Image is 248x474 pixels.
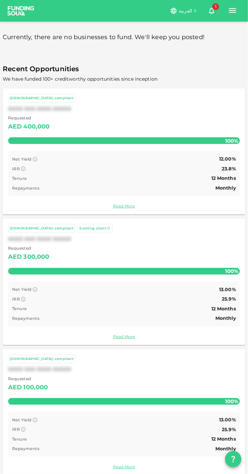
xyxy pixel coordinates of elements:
[8,333,240,340] a: Read More
[79,226,106,230] span: Existing client
[179,8,192,14] span: العربية
[215,315,236,321] span: Monthly
[8,366,240,372] div: XXXX XXX XXXX XXXXX
[12,306,27,311] span: Tenure
[8,382,22,393] div: AED
[8,106,240,112] div: XXXX XXX XXXX XXXXX
[10,226,73,231] div: [DEMOGRAPHIC_DATA]-compliant
[8,252,22,262] div: AED
[12,157,32,162] span: Net Yield
[4,2,38,20] img: logo
[12,176,27,181] span: Tenure
[8,245,49,252] span: Requested
[23,121,49,132] div: 400,000
[223,266,240,276] span: 100%
[3,76,157,82] span: We have funded 100+ creditworthy opportunities since inception
[12,166,20,171] span: IRR
[215,446,236,452] span: Monthly
[205,4,218,18] button: 1
[8,121,22,132] div: AED
[8,2,34,20] a: logo
[8,203,240,209] a: Read More
[10,95,73,101] div: [DEMOGRAPHIC_DATA]-compliant
[12,287,32,292] span: Net Yield
[12,437,27,442] span: Tenure
[219,286,236,292] span: 13.00%
[8,375,48,382] span: Requested
[211,436,236,442] span: 12 Months
[3,88,245,215] a: [DEMOGRAPHIC_DATA]-compliantXXXX XXX XXXX XXXXX Requested AED400,000100% Net Yield 12.00% IRR 23....
[222,426,236,433] span: 25.9%
[223,136,240,146] span: 100%
[223,396,240,406] span: 100%
[222,166,236,172] span: 23.8%
[222,296,236,302] span: 25.9%
[8,236,240,242] div: XXXX XXX XXXX XXXXX
[3,219,245,345] a: [DEMOGRAPHIC_DATA]-compliant Existing clientXXXX XXX XXXX XXXXX Requested AED300,000100% Net Yiel...
[212,3,219,10] span: 1
[10,356,73,362] div: [DEMOGRAPHIC_DATA]-compliant
[211,306,236,312] span: 12 Months
[215,185,236,191] span: Monthly
[8,464,240,470] a: Read More
[23,252,49,262] div: 300,000
[225,451,241,467] button: question
[211,175,236,181] span: 12 Months
[219,417,236,423] span: 13.00%
[3,32,205,43] span: Currently, there are no businesses to fund. We'll keep you posted!
[12,446,39,451] span: Repayments
[8,115,50,121] span: Requested
[12,417,32,422] span: Net Yield
[12,316,39,321] span: Repayments
[3,63,245,75] span: Recent Opportunities
[12,297,20,302] span: IRR
[12,186,39,191] span: Repayments
[219,156,236,162] span: 12.00%
[23,382,48,393] div: 100,000
[12,427,20,432] span: IRR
